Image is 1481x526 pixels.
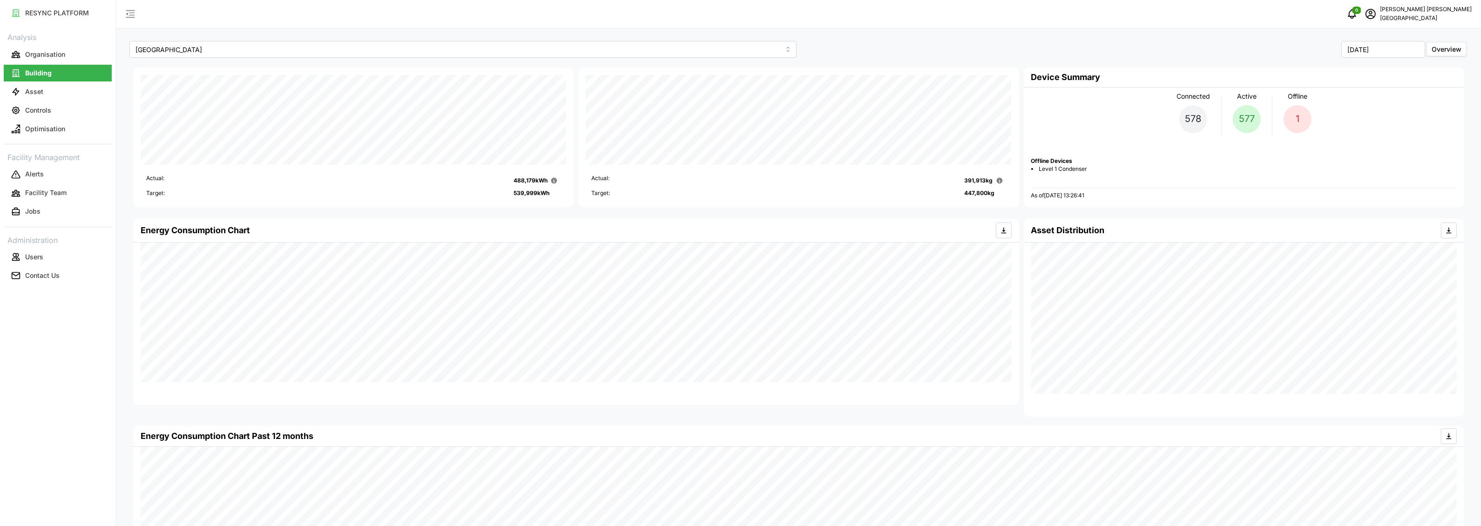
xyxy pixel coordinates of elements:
a: Controls [4,101,112,120]
p: [PERSON_NAME] [PERSON_NAME] [1380,5,1472,14]
button: RESYNC PLATFORM [4,5,112,21]
p: 539,999 kWh [514,189,549,198]
span: Overview [1432,45,1461,53]
p: Energy Consumption Chart Past 12 months [141,430,313,443]
a: Alerts [4,165,112,184]
a: Asset [4,82,112,101]
span: 0 [1355,7,1358,13]
h4: Asset Distribution [1031,224,1105,236]
p: Jobs [25,207,41,216]
p: Facility Management [4,150,112,163]
p: Actual: [591,174,609,187]
p: 577 [1239,112,1255,126]
p: Offline Devices [1031,157,1457,165]
button: Organisation [4,46,112,63]
a: Optimisation [4,120,112,138]
p: Analysis [4,30,112,43]
button: Alerts [4,166,112,183]
button: Contact Us [4,267,112,284]
p: 578 [1185,112,1201,126]
button: Facility Team [4,185,112,202]
p: Offline [1288,91,1307,101]
a: Organisation [4,45,112,64]
p: RESYNC PLATFORM [25,8,89,18]
button: Asset [4,83,112,100]
p: Actual: [146,174,164,187]
button: Jobs [4,203,112,220]
h4: Energy Consumption Chart [141,224,250,236]
a: RESYNC PLATFORM [4,4,112,22]
span: Level 1 Condenser [1039,165,1088,173]
p: Target: [591,189,610,198]
p: [GEOGRAPHIC_DATA] [1380,14,1472,23]
a: Building [4,64,112,82]
p: Optimisation [25,124,65,134]
a: Users [4,248,112,266]
button: notifications [1343,5,1361,23]
button: Optimisation [4,121,112,137]
p: Facility Team [25,188,67,197]
p: Building [25,68,52,78]
p: 488,179 kWh [514,176,548,185]
a: Contact Us [4,266,112,285]
p: Controls [25,106,51,115]
a: Jobs [4,202,112,221]
h4: Device Summary [1031,71,1101,83]
a: Facility Team [4,184,112,202]
p: Alerts [25,169,44,179]
p: 1 [1296,112,1299,126]
p: Organisation [25,50,65,59]
button: Building [4,65,112,81]
input: Select Month [1341,41,1425,58]
p: Connected [1177,91,1210,101]
p: 447,800 kg [965,189,995,198]
p: Asset [25,87,43,96]
button: Users [4,249,112,265]
p: Administration [4,233,112,246]
button: schedule [1361,5,1380,23]
p: As of [DATE] 13:26:41 [1031,192,1085,200]
p: Target: [146,189,165,198]
button: Controls [4,102,112,119]
p: Active [1237,91,1257,101]
p: 391,913 kg [965,176,993,185]
p: Users [25,252,43,262]
p: Contact Us [25,271,60,280]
